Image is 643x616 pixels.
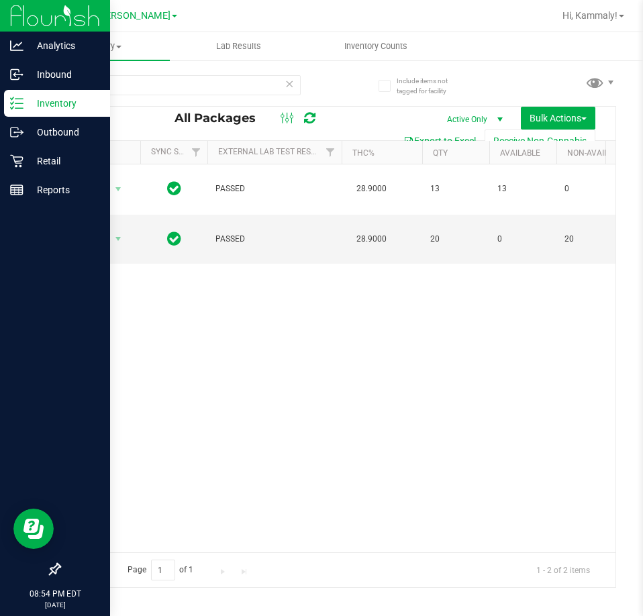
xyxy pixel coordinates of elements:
[23,124,104,140] p: Outbound
[433,148,448,158] a: Qty
[218,147,324,156] a: External Lab Test Result
[6,600,104,610] p: [DATE]
[110,229,127,248] span: select
[497,183,548,195] span: 13
[430,183,481,195] span: 13
[167,229,181,248] span: In Sync
[395,130,485,152] button: Export to Excel
[430,233,481,246] span: 20
[10,68,23,81] inline-svg: Inbound
[497,233,548,246] span: 0
[350,229,393,249] span: 28.9000
[110,180,127,199] span: select
[319,141,342,164] a: Filter
[23,182,104,198] p: Reports
[521,107,595,130] button: Bulk Actions
[564,233,615,246] span: 20
[215,183,334,195] span: PASSED
[13,509,54,549] iframe: Resource center
[526,560,601,580] span: 1 - 2 of 2 items
[23,95,104,111] p: Inventory
[97,10,170,21] span: [PERSON_NAME]
[352,148,375,158] a: THC%
[397,76,464,96] span: Include items not tagged for facility
[285,75,294,93] span: Clear
[151,147,203,156] a: Sync Status
[10,154,23,168] inline-svg: Retail
[10,183,23,197] inline-svg: Reports
[170,32,307,60] a: Lab Results
[6,588,104,600] p: 08:54 PM EDT
[567,148,627,158] a: Non-Available
[59,75,301,95] input: Search Package ID, Item Name, SKU, Lot or Part Number...
[562,10,617,21] span: Hi, Kammaly!
[350,179,393,199] span: 28.9000
[10,125,23,139] inline-svg: Outbound
[564,183,615,195] span: 0
[500,148,540,158] a: Available
[10,97,23,110] inline-svg: Inventory
[167,179,181,198] span: In Sync
[485,130,595,152] button: Receive Non-Cannabis
[10,39,23,52] inline-svg: Analytics
[23,66,104,83] p: Inbound
[326,40,426,52] span: Inventory Counts
[198,40,279,52] span: Lab Results
[116,560,205,580] span: Page of 1
[175,111,269,125] span: All Packages
[23,153,104,169] p: Retail
[530,113,587,123] span: Bulk Actions
[307,32,445,60] a: Inventory Counts
[215,233,334,246] span: PASSED
[151,560,175,580] input: 1
[185,141,207,164] a: Filter
[23,38,104,54] p: Analytics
